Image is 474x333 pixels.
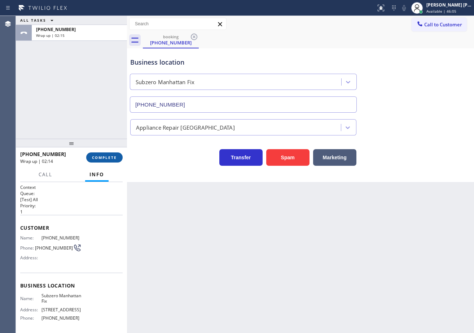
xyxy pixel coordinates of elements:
span: Name: [20,235,41,241]
div: Subzero Manhattan Fix [136,78,194,86]
h1: Context [20,184,123,190]
span: ALL TASKS [20,18,46,23]
div: (305) 922-3826 [144,32,198,48]
span: Name: [20,296,41,301]
button: Mute [399,3,409,13]
button: ALL TASKS [16,16,61,25]
span: Wrap up | 02:15 [36,33,65,38]
button: Spam [266,149,310,166]
div: [PERSON_NAME] [PERSON_NAME] Dahil [426,2,472,8]
span: Address: [20,307,41,312]
div: booking [144,34,198,39]
span: Wrap up | 02:14 [20,158,53,164]
input: Phone Number [130,96,357,113]
span: Phone: [20,315,41,321]
span: [PHONE_NUMBER] [41,235,82,241]
button: Transfer [219,149,263,166]
span: [STREET_ADDRESS] [41,307,82,312]
div: [PHONE_NUMBER] [144,39,198,46]
span: COMPLETE [92,155,117,160]
span: [PHONE_NUMBER] [20,151,66,157]
input: Search [130,18,226,30]
span: [PHONE_NUMBER] [41,315,82,321]
div: Appliance Repair [GEOGRAPHIC_DATA] [136,123,235,131]
span: Info [89,171,104,178]
h2: Queue: [20,190,123,196]
span: Subzero Manhattan Fix [41,293,82,304]
button: Marketing [313,149,356,166]
span: [PHONE_NUMBER] [36,26,76,33]
span: Call to Customer [424,21,462,28]
p: 1 [20,209,123,215]
span: Customer [20,224,123,231]
span: [PHONE_NUMBER] [35,245,73,251]
span: Phone: [20,245,35,251]
div: Business location [130,57,356,67]
span: Business location [20,282,123,289]
button: Info [85,168,109,182]
span: Call [39,171,52,178]
button: Call to Customer [412,18,467,31]
button: COMPLETE [86,152,123,163]
p: [Test] All [20,196,123,203]
h2: Priority: [20,203,123,209]
span: Available | 46:05 [426,9,456,14]
button: Call [34,168,57,182]
span: Address: [20,255,41,260]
